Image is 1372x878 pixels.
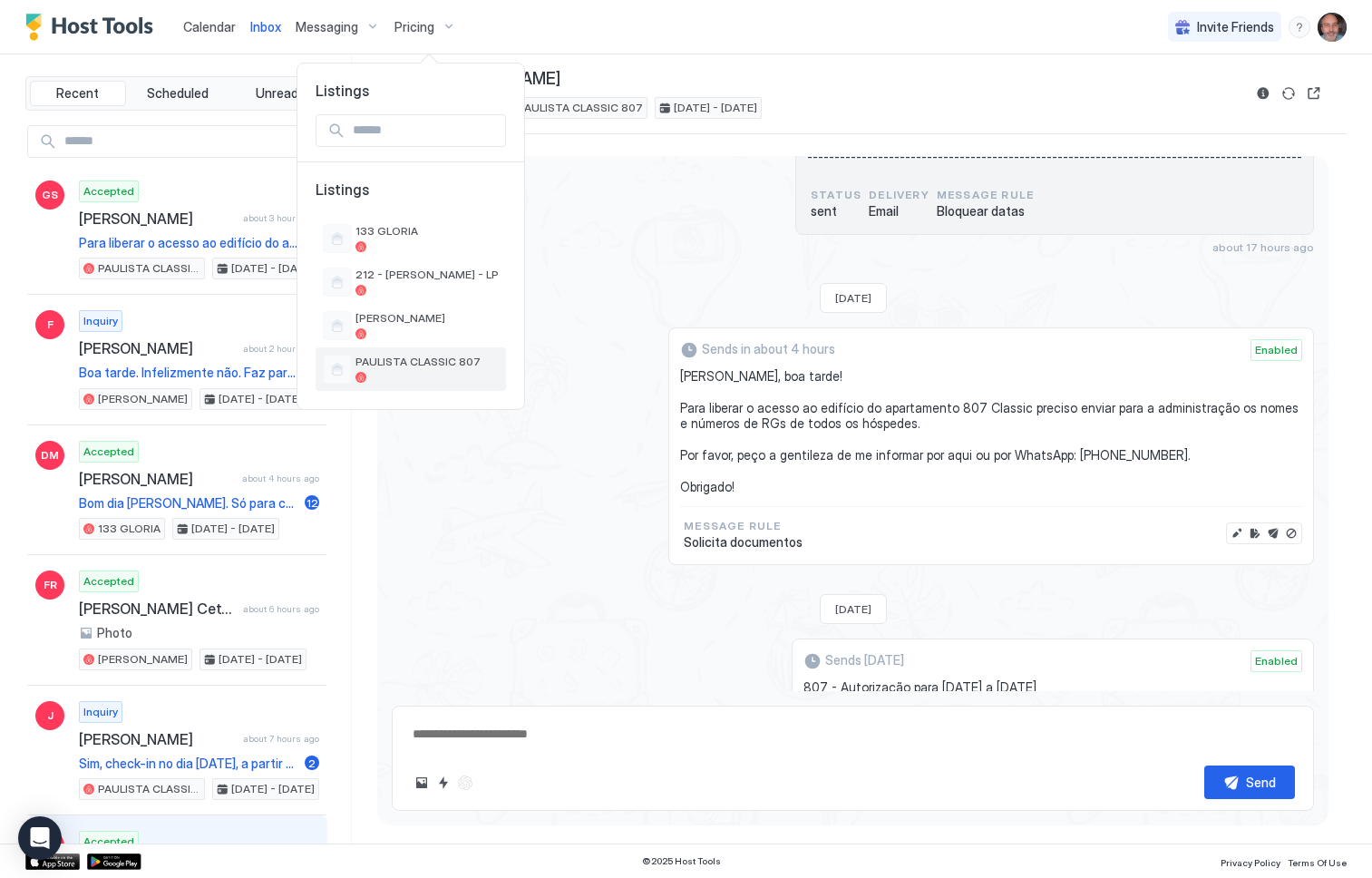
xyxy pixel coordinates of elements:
[355,355,499,368] span: PAULISTA CLASSIC 807
[18,816,62,860] div: Open Intercom Messenger
[345,115,505,146] input: Input Field
[355,268,499,281] span: 212 - [PERSON_NAME] - LP
[355,224,499,238] span: 133 GLORIA
[316,180,506,217] span: Listings
[355,311,499,325] span: [PERSON_NAME]
[297,82,524,100] span: Listings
